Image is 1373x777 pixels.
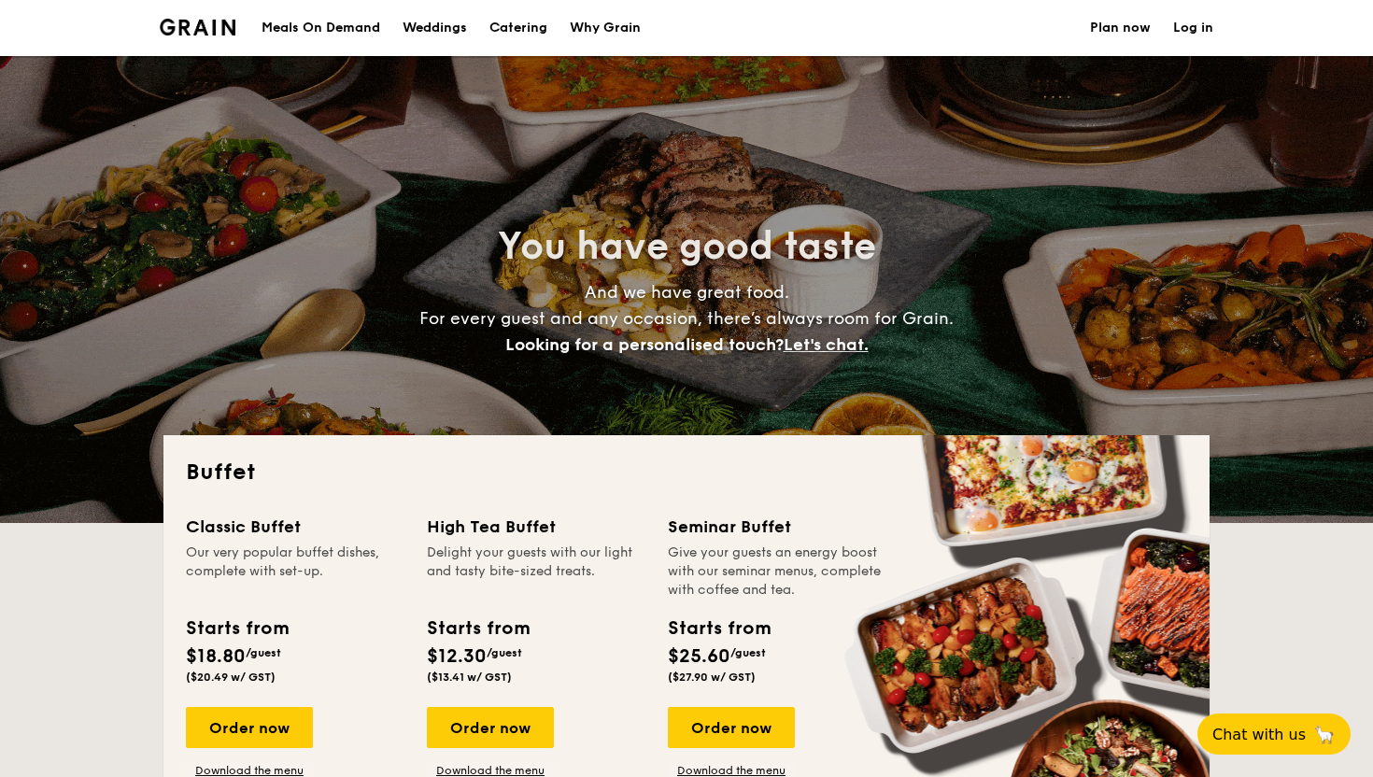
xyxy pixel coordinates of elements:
[668,671,756,684] span: ($27.90 w/ GST)
[1212,726,1306,743] span: Chat with us
[487,646,522,659] span: /guest
[668,544,886,600] div: Give your guests an energy boost with our seminar menus, complete with coffee and tea.
[427,707,554,748] div: Order now
[186,544,404,600] div: Our very popular buffet dishes, complete with set-up.
[427,645,487,668] span: $12.30
[427,671,512,684] span: ($13.41 w/ GST)
[186,615,288,643] div: Starts from
[419,282,954,355] span: And we have great food. For every guest and any occasion, there’s always room for Grain.
[427,615,529,643] div: Starts from
[186,645,246,668] span: $18.80
[784,334,869,355] span: Let's chat.
[186,707,313,748] div: Order now
[668,707,795,748] div: Order now
[160,19,235,35] img: Grain
[427,514,645,540] div: High Tea Buffet
[730,646,766,659] span: /guest
[427,544,645,600] div: Delight your guests with our light and tasty bite-sized treats.
[505,334,784,355] span: Looking for a personalised touch?
[186,458,1187,487] h2: Buffet
[160,19,235,35] a: Logotype
[668,615,770,643] div: Starts from
[668,514,886,540] div: Seminar Buffet
[1313,724,1336,745] span: 🦙
[498,224,876,269] span: You have good taste
[186,671,276,684] span: ($20.49 w/ GST)
[186,514,404,540] div: Classic Buffet
[668,645,730,668] span: $25.60
[246,646,281,659] span: /guest
[1197,713,1351,755] button: Chat with us🦙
